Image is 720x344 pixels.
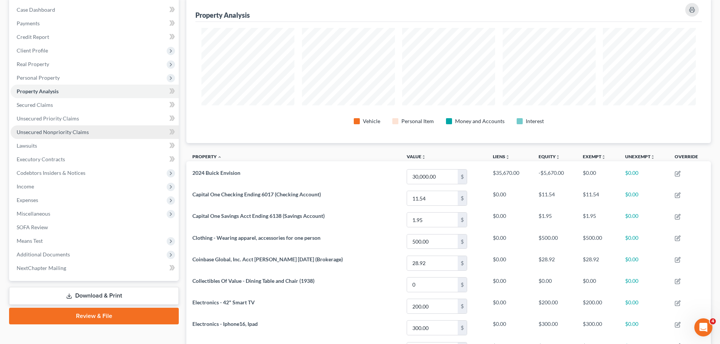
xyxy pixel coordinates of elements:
[458,213,467,227] div: $
[458,299,467,313] div: $
[9,287,179,305] a: Download & Print
[407,299,458,313] input: 0.00
[17,115,79,122] span: Unsecured Priority Claims
[17,61,49,67] span: Real Property
[533,252,577,274] td: $28.92
[619,295,669,317] td: $0.00
[577,274,619,295] td: $0.00
[533,209,577,231] td: $1.95
[619,252,669,274] td: $0.00
[192,256,343,262] span: Coinbase Global, Inc. Acct [PERSON_NAME] [DATE] (Brokerage)
[363,117,380,125] div: Vehicle
[577,188,619,209] td: $11.54
[458,321,467,335] div: $
[407,234,458,249] input: 0.00
[192,234,321,241] span: Clothing - Wearing apparel, accessories for one person
[619,317,669,339] td: $0.00
[11,112,179,125] a: Unsecured Priority Claims
[487,209,533,231] td: $0.00
[17,129,89,135] span: Unsecured Nonpriority Claims
[458,191,467,205] div: $
[407,154,426,159] a: Valueunfold_more
[195,11,250,20] div: Property Analysis
[487,188,533,209] td: $0.00
[11,139,179,153] a: Lawsuits
[556,155,560,159] i: unfold_more
[539,154,560,159] a: Equityunfold_more
[487,166,533,187] td: $35,670.00
[217,155,222,159] i: expand_less
[526,117,544,125] div: Interest
[11,3,179,17] a: Case Dashboard
[458,234,467,249] div: $
[493,154,510,159] a: Liensunfold_more
[694,318,712,336] iframe: Intercom live chat
[192,278,314,284] span: Collectibles Of Value - Dining Table and Chair (1938)
[11,30,179,44] a: Credit Report
[487,317,533,339] td: $0.00
[583,154,606,159] a: Exemptunfold_more
[533,317,577,339] td: $300.00
[17,265,66,271] span: NextChapter Mailing
[455,117,505,125] div: Money and Accounts
[577,252,619,274] td: $28.92
[17,102,53,108] span: Secured Claims
[458,170,467,184] div: $
[11,125,179,139] a: Unsecured Nonpriority Claims
[407,256,458,270] input: 0.00
[487,295,533,317] td: $0.00
[577,231,619,252] td: $500.00
[192,299,255,305] span: Electronics - 42" Smart TV
[11,17,179,30] a: Payments
[17,197,38,203] span: Expenses
[487,252,533,274] td: $0.00
[533,274,577,295] td: $0.00
[17,6,55,13] span: Case Dashboard
[505,155,510,159] i: unfold_more
[407,278,458,292] input: 0.00
[17,251,70,258] span: Additional Documents
[533,166,577,187] td: -$5,670.00
[11,98,179,112] a: Secured Claims
[17,156,65,162] span: Executory Contracts
[533,188,577,209] td: $11.54
[619,166,669,187] td: $0.00
[192,213,325,219] span: Capital One Savings Acct Ending 6138 (Savings Account)
[11,85,179,98] a: Property Analysis
[669,149,711,166] th: Override
[17,34,49,40] span: Credit Report
[17,210,50,217] span: Miscellaneous
[577,295,619,317] td: $200.00
[625,154,655,159] a: Unexemptunfold_more
[577,166,619,187] td: $0.00
[710,318,716,324] span: 4
[401,117,434,125] div: Personal Item
[407,213,458,227] input: 0.00
[17,224,48,230] span: SOFA Review
[192,154,222,159] a: Property expand_less
[619,231,669,252] td: $0.00
[533,295,577,317] td: $200.00
[17,142,37,149] span: Lawsuits
[17,170,85,176] span: Codebtors Insiders & Notices
[11,153,179,166] a: Executory Contracts
[192,321,258,327] span: Electronics - Iphone16, Ipad
[619,209,669,231] td: $0.00
[601,155,606,159] i: unfold_more
[650,155,655,159] i: unfold_more
[421,155,426,159] i: unfold_more
[619,274,669,295] td: $0.00
[192,170,240,176] span: 2024 Buick Envision
[11,221,179,234] a: SOFA Review
[407,170,458,184] input: 0.00
[487,231,533,252] td: $0.00
[17,238,43,244] span: Means Test
[17,47,48,54] span: Client Profile
[487,274,533,295] td: $0.00
[407,321,458,335] input: 0.00
[577,209,619,231] td: $1.95
[17,20,40,26] span: Payments
[458,256,467,270] div: $
[533,231,577,252] td: $500.00
[11,261,179,275] a: NextChapter Mailing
